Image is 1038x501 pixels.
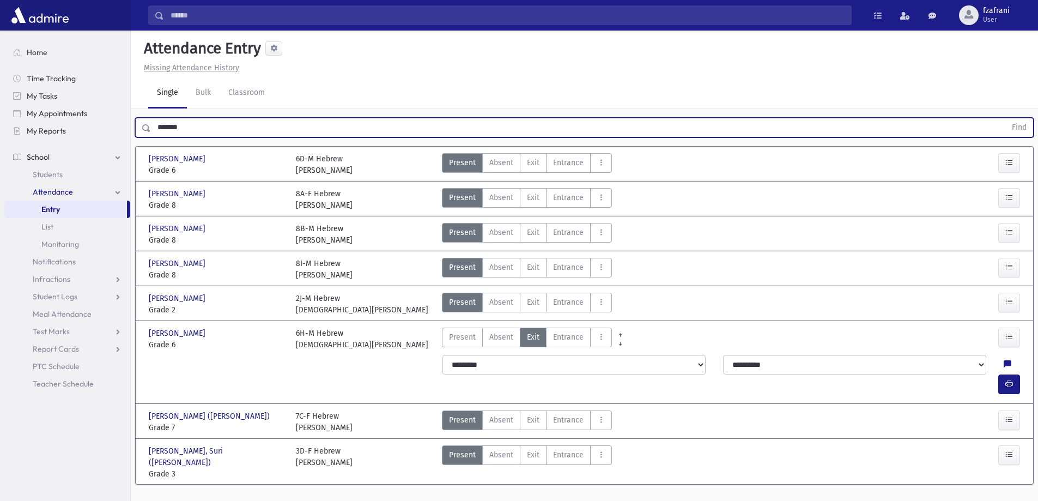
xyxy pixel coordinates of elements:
[296,153,353,176] div: 6D-M Hebrew [PERSON_NAME]
[442,188,612,211] div: AttTypes
[149,445,285,468] span: [PERSON_NAME], Suri ([PERSON_NAME])
[527,192,539,203] span: Exit
[33,344,79,354] span: Report Cards
[4,166,130,183] a: Students
[4,236,130,253] a: Monitoring
[553,157,584,168] span: Entrance
[4,253,130,270] a: Notifications
[553,192,584,203] span: Entrance
[149,304,285,316] span: Grade 2
[296,293,428,316] div: 2J-M Hebrew [DEMOGRAPHIC_DATA][PERSON_NAME]
[27,108,87,118] span: My Appointments
[27,91,57,101] span: My Tasks
[449,449,476,461] span: Present
[296,411,353,433] div: 7C-F Hebrew [PERSON_NAME]
[442,328,612,351] div: AttTypes
[4,148,130,166] a: School
[139,63,239,73] a: Missing Attendance History
[527,414,539,426] span: Exit
[27,152,50,162] span: School
[4,323,130,340] a: Test Marks
[149,188,208,200] span: [PERSON_NAME]
[442,258,612,281] div: AttTypes
[489,449,513,461] span: Absent
[527,262,539,273] span: Exit
[33,170,63,179] span: Students
[33,274,70,284] span: Infractions
[33,292,77,301] span: Student Logs
[4,288,130,305] a: Student Logs
[4,270,130,288] a: Infractions
[983,15,1010,24] span: User
[449,331,476,343] span: Present
[4,122,130,140] a: My Reports
[489,414,513,426] span: Absent
[553,227,584,238] span: Entrance
[489,227,513,238] span: Absent
[527,157,539,168] span: Exit
[296,258,353,281] div: 8I-M Hebrew [PERSON_NAME]
[442,293,612,316] div: AttTypes
[33,379,94,389] span: Teacher Schedule
[149,293,208,304] span: [PERSON_NAME]
[27,126,66,136] span: My Reports
[4,201,127,218] a: Entry
[4,183,130,201] a: Attendance
[296,328,428,351] div: 6H-M Hebrew [DEMOGRAPHIC_DATA][PERSON_NAME]
[41,204,60,214] span: Entry
[489,157,513,168] span: Absent
[449,157,476,168] span: Present
[553,331,584,343] span: Entrance
[4,305,130,323] a: Meal Attendance
[296,188,353,211] div: 8A-F Hebrew [PERSON_NAME]
[553,449,584,461] span: Entrance
[139,39,261,58] h5: Attendance Entry
[149,258,208,269] span: [PERSON_NAME]
[149,269,285,281] span: Grade 8
[149,328,208,339] span: [PERSON_NAME]
[527,297,539,308] span: Exit
[442,411,612,433] div: AttTypes
[489,262,513,273] span: Absent
[149,153,208,165] span: [PERSON_NAME]
[4,70,130,87] a: Time Tracking
[220,78,274,108] a: Classroom
[149,223,208,234] span: [PERSON_NAME]
[983,7,1010,15] span: fzafrani
[442,153,612,176] div: AttTypes
[4,218,130,236] a: List
[164,5,851,25] input: Search
[33,327,70,336] span: Test Marks
[553,414,584,426] span: Entrance
[144,63,239,73] u: Missing Attendance History
[553,262,584,273] span: Entrance
[148,78,187,108] a: Single
[149,422,285,433] span: Grade 7
[4,105,130,122] a: My Appointments
[449,262,476,273] span: Present
[449,227,476,238] span: Present
[27,74,76,83] span: Time Tracking
[41,222,53,232] span: List
[1005,118,1033,137] button: Find
[33,187,73,197] span: Attendance
[4,358,130,375] a: PTC Schedule
[442,223,612,246] div: AttTypes
[187,78,220,108] a: Bulk
[149,234,285,246] span: Grade 8
[449,192,476,203] span: Present
[449,297,476,308] span: Present
[442,445,612,480] div: AttTypes
[527,331,539,343] span: Exit
[9,4,71,26] img: AdmirePro
[296,445,353,480] div: 3D-F Hebrew [PERSON_NAME]
[527,227,539,238] span: Exit
[33,309,92,319] span: Meal Attendance
[149,411,272,422] span: [PERSON_NAME] ([PERSON_NAME])
[149,165,285,176] span: Grade 6
[149,339,285,351] span: Grade 6
[4,44,130,61] a: Home
[33,361,80,371] span: PTC Schedule
[149,200,285,211] span: Grade 8
[489,192,513,203] span: Absent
